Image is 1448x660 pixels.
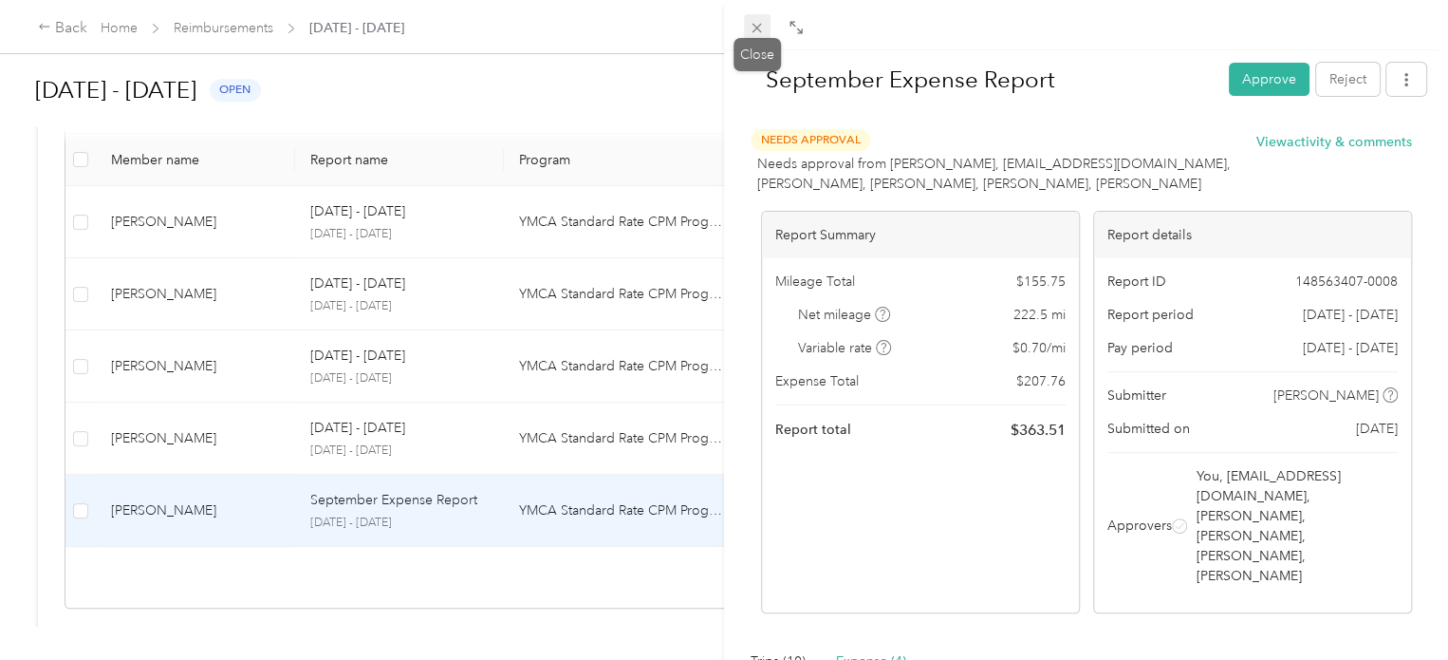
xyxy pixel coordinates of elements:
[1107,272,1166,292] span: Report ID
[733,38,781,71] div: Close
[751,129,870,151] span: Needs Approval
[1303,338,1398,358] span: [DATE] - [DATE]
[1107,419,1190,439] span: Submitted on
[1013,305,1066,325] span: 222.5 mi
[1016,371,1066,391] span: $ 207.76
[775,272,855,292] span: Mileage Total
[1011,419,1066,442] span: $ 363.51
[1107,386,1166,405] span: Submitter
[1316,63,1380,96] button: Reject
[1256,132,1412,152] button: Viewactivity & comments
[1107,305,1194,325] span: Report period
[1229,63,1309,96] button: Approve
[1107,516,1172,536] span: Approvers
[1016,272,1066,292] span: $ 155.75
[1303,305,1398,325] span: [DATE] - [DATE]
[798,305,890,325] span: Net mileage
[1356,419,1398,439] span: [DATE]
[1012,338,1066,358] span: $ 0.70 / mi
[757,154,1256,194] span: Needs approval from [PERSON_NAME], [EMAIL_ADDRESS][DOMAIN_NAME], [PERSON_NAME], [PERSON_NAME], [P...
[1094,212,1411,258] div: Report details
[798,338,891,358] span: Variable rate
[775,371,859,391] span: Expense Total
[762,212,1079,258] div: Report Summary
[1273,386,1379,405] span: [PERSON_NAME]
[1197,466,1394,586] span: You, [EMAIL_ADDRESS][DOMAIN_NAME], [PERSON_NAME], [PERSON_NAME], [PERSON_NAME], [PERSON_NAME]
[1295,272,1398,292] span: 148563407-0008
[1342,554,1448,660] iframe: Everlance-gr Chat Button Frame
[746,57,1216,103] h1: September Expense Report
[1107,338,1173,358] span: Pay period
[775,420,851,440] span: Report total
